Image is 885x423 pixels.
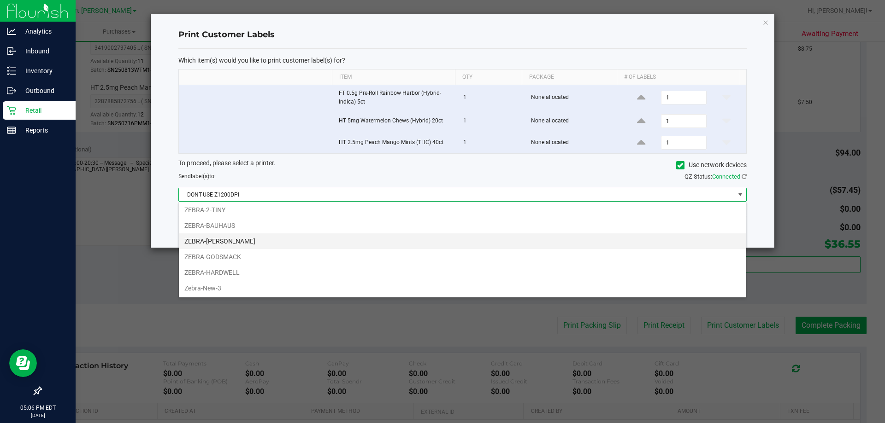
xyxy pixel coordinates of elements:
span: DONT-USE-Z1200DPI [179,188,735,201]
th: Package [522,70,617,85]
th: Item [332,70,455,85]
th: # of labels [617,70,740,85]
span: Send to: [178,173,216,180]
th: Qty [455,70,522,85]
p: Retail [16,105,71,116]
span: Connected [712,173,740,180]
li: ZEBRA-[PERSON_NAME] [179,233,746,249]
inline-svg: Outbound [7,86,16,95]
inline-svg: Reports [7,126,16,135]
inline-svg: Retail [7,106,16,115]
td: HT 2.5mg Peach Mango Mints (THC) 40ct [333,132,458,153]
iframe: Resource center [9,349,37,377]
p: [DATE] [4,412,71,419]
p: Analytics [16,26,71,37]
p: Reports [16,125,71,136]
td: None allocated [525,132,622,153]
inline-svg: Inbound [7,46,16,56]
inline-svg: Inventory [7,66,16,75]
li: ZEBRA-GODSMACK [179,249,746,265]
p: Inbound [16,46,71,57]
p: Inventory [16,65,71,76]
td: FT 0.5g Pre-Roll Rainbow Harbor (Hybrid-Indica) 5ct [333,85,458,110]
label: Use network devices [676,160,747,170]
div: To proceed, please select a printer. [171,158,754,172]
td: 1 [458,85,525,110]
p: Outbound [16,85,71,96]
p: Which item(s) would you like to print customer label(s) for? [178,56,747,64]
h4: Print Customer Labels [178,29,747,41]
li: Zebra-New-3 [179,280,746,296]
td: 1 [458,132,525,153]
td: None allocated [525,110,622,132]
span: label(s) [191,173,209,180]
span: QZ Status: [684,173,747,180]
li: ZEBRA-HARDWELL [179,265,746,280]
td: 1 [458,110,525,132]
td: HT 5mg Watermelon Chews (Hybrid) 20ct [333,110,458,132]
li: ZEBRA-2-TINY [179,202,746,218]
li: ZEBRA-BAUHAUS [179,218,746,233]
td: None allocated [525,85,622,110]
p: 05:06 PM EDT [4,404,71,412]
inline-svg: Analytics [7,27,16,36]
